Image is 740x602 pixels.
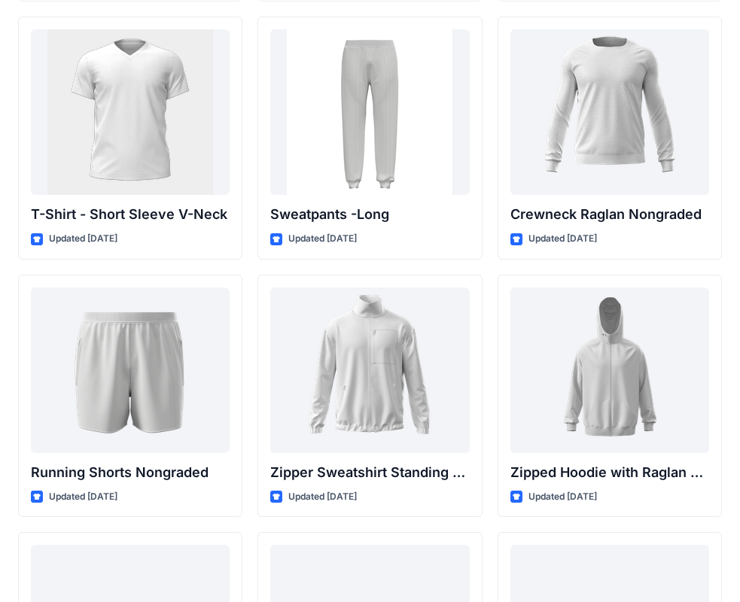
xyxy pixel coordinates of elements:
p: Updated [DATE] [49,489,117,505]
p: T-Shirt - Short Sleeve V-Neck [31,204,230,225]
p: Updated [DATE] [288,231,357,247]
p: Zipped Hoodie with Raglan Sleeve Nongraded [510,462,709,483]
p: Updated [DATE] [288,489,357,505]
p: Running Shorts Nongraded [31,462,230,483]
p: Zipper Sweatshirt Standing Collar Nongraded [270,462,469,483]
a: Sweatpants -Long [270,29,469,195]
a: Running Shorts Nongraded [31,287,230,453]
p: Sweatpants -Long [270,204,469,225]
p: Updated [DATE] [49,231,117,247]
a: Zipped Hoodie with Raglan Sleeve Nongraded [510,287,709,453]
p: Crewneck Raglan Nongraded [510,204,709,225]
a: Crewneck Raglan Nongraded [510,29,709,195]
a: T-Shirt - Short Sleeve V-Neck [31,29,230,195]
a: Zipper Sweatshirt Standing Collar Nongraded [270,287,469,453]
p: Updated [DATE] [528,489,597,505]
p: Updated [DATE] [528,231,597,247]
